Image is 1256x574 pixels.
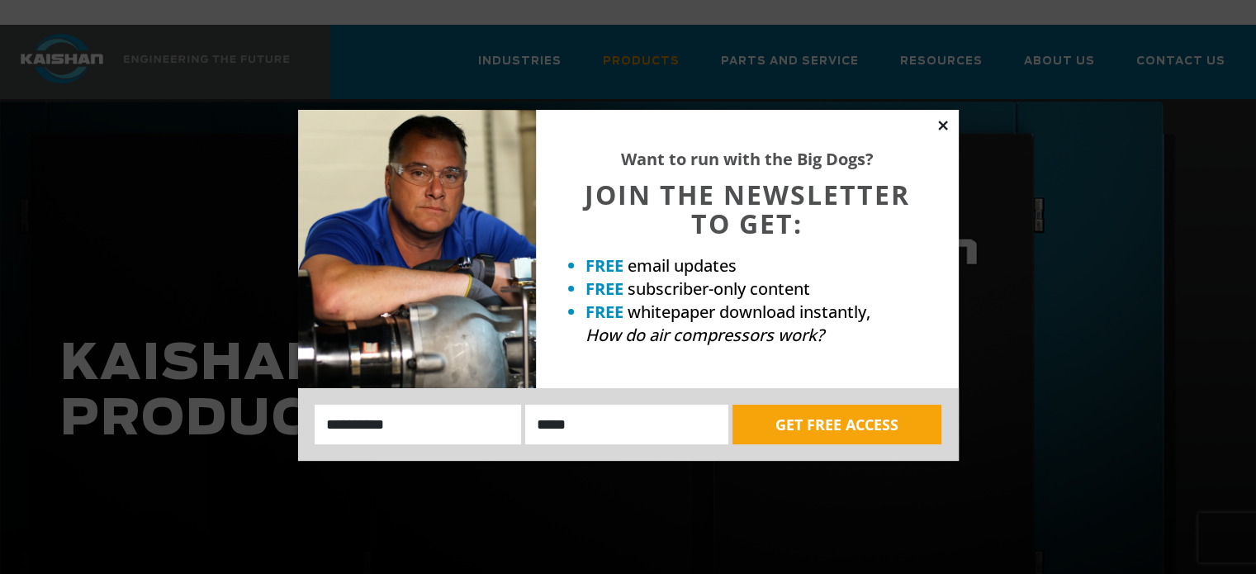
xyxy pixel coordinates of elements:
[585,278,623,300] strong: FREE
[585,324,824,346] em: How do air compressors work?
[732,405,941,444] button: GET FREE ACCESS
[936,118,950,133] button: Close
[585,254,623,277] strong: FREE
[621,148,874,170] strong: Want to run with the Big Dogs?
[628,301,870,323] span: whitepaper download instantly,
[585,301,623,323] strong: FREE
[315,405,522,444] input: Name:
[585,177,910,241] span: JOIN THE NEWSLETTER TO GET:
[628,254,737,277] span: email updates
[628,278,810,300] span: subscriber-only content
[525,405,728,444] input: Email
